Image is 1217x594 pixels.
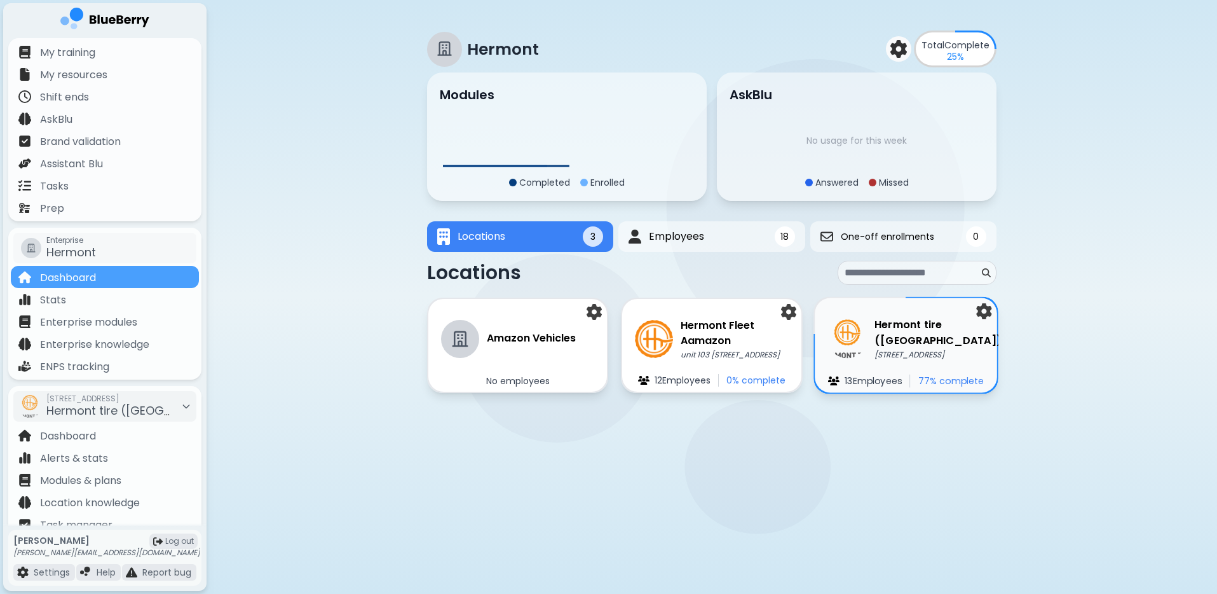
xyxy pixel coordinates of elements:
span: Locations [458,229,505,244]
p: Stats [40,293,66,308]
img: file icon [18,496,31,509]
p: Enrolled [590,177,625,188]
img: settings [781,304,796,320]
p: Alerts & stats [40,451,108,466]
img: file icon [18,202,31,214]
img: file icon [18,474,31,487]
img: file icon [638,376,649,385]
img: settings [587,304,602,320]
img: One-off enrollments [820,230,833,243]
img: file icon [18,46,31,59]
img: file icon [18,360,31,373]
img: Locations [437,228,450,245]
p: 25 % [947,51,964,62]
img: company thumbnail [18,395,41,418]
img: file icon [18,293,31,306]
img: company logo [60,8,149,34]
p: Assistant Blu [40,156,103,172]
p: [PERSON_NAME][EMAIL_ADDRESS][DOMAIN_NAME] [13,548,200,558]
p: Settings [34,567,70,578]
img: file icon [18,179,31,192]
img: file icon [18,113,31,125]
img: search icon [982,268,991,277]
h3: Hermont Fleet Aamazon [681,318,788,349]
p: [STREET_ADDRESS] [874,350,1002,360]
p: Enterprise knowledge [40,337,149,352]
p: Missed [879,177,909,188]
p: Hermont [467,39,539,60]
p: Complete [921,39,989,51]
p: Tasks [40,179,69,194]
p: My training [40,45,95,60]
p: 0 % complete [726,375,785,386]
button: LocationsLocations3 [427,221,613,252]
p: No usage for this week [806,135,907,146]
p: Modules & plans [40,473,121,488]
img: file icon [18,518,31,531]
img: logout [153,537,163,546]
img: Employees [629,230,641,244]
span: Hermont [46,244,96,260]
span: Enterprise [46,235,96,245]
img: file icon [18,315,31,328]
p: Answered [815,177,859,188]
img: file icon [18,429,31,442]
p: ENPS tracking [40,359,109,375]
span: One-off enrollments [841,231,934,242]
img: file icon [18,157,31,170]
img: file icon [18,135,31,148]
img: file icon [126,567,137,578]
p: Dashboard [40,270,96,286]
img: file icon [17,567,29,578]
p: Help [97,567,116,578]
h3: AskBlu [730,85,772,104]
p: Report bug [142,567,191,578]
span: 3 [590,231,595,242]
p: [PERSON_NAME] [13,535,200,546]
img: file icon [18,68,31,81]
h3: Modules [440,85,494,104]
span: 0 [973,231,979,242]
p: Locations [427,261,521,284]
img: settings [890,40,908,58]
img: settings [976,303,991,320]
span: Employees [649,229,704,244]
span: 18 [780,231,789,242]
span: Total [921,39,944,52]
img: file icon [80,567,92,578]
p: 12 Employee s [655,375,710,386]
p: Completed [519,177,570,188]
p: Location knowledge [40,495,140,511]
p: 77 % complete [918,375,984,387]
img: file icon [827,376,839,386]
img: company thumbnail [827,319,866,358]
p: unit 103 [STREET_ADDRESS] [681,350,788,360]
p: Dashboard [40,429,96,444]
button: EmployeesEmployees18 [618,221,805,252]
img: file icon [18,90,31,103]
img: file icon [18,271,31,284]
p: Task manager [40,518,112,533]
p: AskBlu [40,112,72,127]
p: Enterprise modules [40,315,137,330]
img: company thumbnail [635,320,673,358]
img: file icon [18,338,31,350]
p: My resources [40,67,107,83]
button: One-off enrollmentsOne-off enrollments0 [810,221,996,252]
p: Brand validation [40,134,121,149]
p: Prep [40,201,64,216]
span: Hermont tire ([GEOGRAPHIC_DATA]) [46,403,254,418]
h3: Hermont tire ([GEOGRAPHIC_DATA]) [874,317,1002,349]
span: [STREET_ADDRESS] [46,394,173,404]
p: 13 Employee s [845,375,902,387]
span: Log out [165,536,194,546]
img: file icon [18,452,31,464]
p: Shift ends [40,90,89,105]
p: No employees [486,375,550,387]
h3: Amazon Vehicles [487,331,576,346]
